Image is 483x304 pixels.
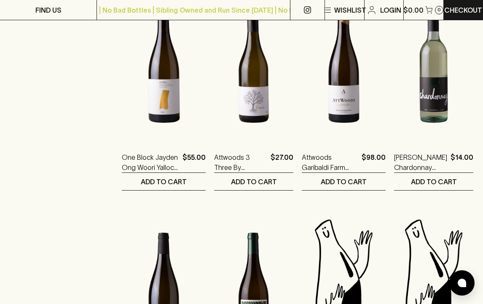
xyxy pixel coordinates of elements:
[271,152,293,172] p: $27.00
[321,177,367,187] p: ADD TO CART
[122,152,179,172] a: One Block Jayden Ong Woori Yallock Chardonnay 2024
[302,173,386,190] button: ADD TO CART
[403,5,424,15] p: $0.00
[141,177,187,187] p: ADD TO CART
[302,152,358,172] a: Attwoods Garibaldi Farm Chardonnay 2023
[444,5,482,15] p: Checkout
[362,152,386,172] p: $98.00
[214,152,267,172] a: Attwoods 3 Three By Attwoods Chardonnay 2024
[394,152,447,172] a: [PERSON_NAME] Chardonnay 2024
[122,173,206,190] button: ADD TO CART
[411,177,457,187] p: ADD TO CART
[334,5,366,15] p: Wishlist
[380,5,401,15] p: Login
[437,8,441,12] p: 0
[35,5,62,15] p: FIND US
[231,177,277,187] p: ADD TO CART
[182,152,206,172] p: $55.00
[394,173,473,190] button: ADD TO CART
[458,279,466,287] img: bubble-icon
[451,152,473,172] p: $14.00
[214,173,293,190] button: ADD TO CART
